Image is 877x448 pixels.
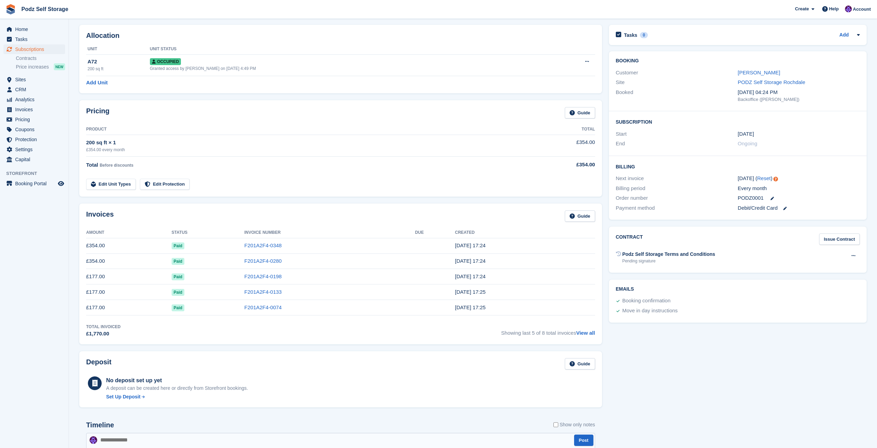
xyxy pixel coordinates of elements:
[172,289,184,296] span: Paid
[455,242,486,248] time: 2025-09-13 16:24:50 UTC
[150,44,542,55] th: Unit Status
[640,32,648,38] div: 0
[244,289,282,295] a: F201A2F4-0133
[172,273,184,280] span: Paid
[86,162,98,168] span: Total
[150,58,181,65] span: Occupied
[15,179,57,188] span: Booking Portal
[86,124,517,135] th: Product
[3,145,65,154] a: menu
[616,204,738,212] div: Payment method
[15,75,57,84] span: Sites
[86,227,172,238] th: Amount
[86,79,108,87] a: Add Unit
[616,130,738,138] div: Start
[6,4,16,14] img: stora-icon-8386f47178a22dfd0bd8f6a31ec36ba5ce8667c1dd55bd0f319d3a0aa187defe.svg
[517,124,595,135] th: Total
[616,58,860,64] h2: Booking
[86,269,172,284] td: £177.00
[3,125,65,134] a: menu
[3,75,65,84] a: menu
[6,170,69,177] span: Storefront
[244,242,282,248] a: F201A2F4-0348
[455,258,486,264] time: 2025-08-13 16:24:10 UTC
[86,324,121,330] div: Total Invoiced
[455,227,595,238] th: Created
[172,242,184,249] span: Paid
[3,85,65,94] a: menu
[54,63,65,70] div: NEW
[244,227,415,238] th: Invoice Number
[172,227,244,238] th: Status
[576,330,595,336] a: View all
[616,69,738,77] div: Customer
[501,324,595,338] span: Showing last 5 of 8 total invoices
[15,155,57,164] span: Capital
[16,64,49,70] span: Price increases
[616,185,738,192] div: Billing period
[15,44,57,54] span: Subscriptions
[3,115,65,124] a: menu
[86,421,114,429] h2: Timeline
[86,179,136,190] a: Edit Unit Types
[3,95,65,104] a: menu
[616,233,643,245] h2: Contract
[616,194,738,202] div: Order number
[86,284,172,300] td: £177.00
[16,55,65,62] a: Contracts
[845,6,852,12] img: Jawed Chowdhary
[100,163,133,168] span: Before discounts
[738,130,754,138] time: 2025-02-13 01:00:00 UTC
[839,31,849,39] a: Add
[553,421,595,428] label: Show only notes
[616,140,738,148] div: End
[517,161,595,169] div: £354.00
[172,258,184,265] span: Paid
[15,24,57,34] span: Home
[853,6,871,13] span: Account
[172,304,184,311] span: Paid
[565,107,595,118] a: Guide
[574,435,593,446] button: Post
[3,24,65,34] a: menu
[86,107,110,118] h2: Pricing
[86,139,517,147] div: 200 sq ft × 1
[16,63,65,71] a: Price increases NEW
[86,253,172,269] td: £354.00
[15,95,57,104] span: Analytics
[415,227,455,238] th: Due
[517,135,595,156] td: £354.00
[15,85,57,94] span: CRM
[616,286,860,292] h2: Emails
[86,32,595,40] h2: Allocation
[738,70,780,75] a: [PERSON_NAME]
[622,297,671,305] div: Booking confirmation
[86,44,150,55] th: Unit
[3,105,65,114] a: menu
[86,358,111,369] h2: Deposit
[455,304,486,310] time: 2025-05-13 16:25:03 UTC
[106,393,248,400] a: Set Up Deposit
[624,32,638,38] h2: Tasks
[738,204,860,212] div: Debit/Credit Card
[819,233,860,245] a: Issue Contract
[86,210,114,222] h2: Invoices
[86,300,172,315] td: £177.00
[829,6,839,12] span: Help
[15,135,57,144] span: Protection
[57,179,65,188] a: Preview store
[86,330,121,338] div: £1,770.00
[553,421,558,428] input: Show only notes
[565,210,595,222] a: Guide
[150,65,542,72] div: Granted access by [PERSON_NAME] on [DATE] 4:49 PM
[88,58,150,66] div: A72
[773,176,779,182] div: Tooltip anchor
[15,34,57,44] span: Tasks
[622,251,715,258] div: Podz Self Storage Terms and Conditions
[15,145,57,154] span: Settings
[738,140,757,146] span: Ongoing
[738,79,805,85] a: PODZ Self Storage Rochdale
[15,115,57,124] span: Pricing
[622,307,678,315] div: Move in day instructions
[738,88,860,96] div: [DATE] 04:24 PM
